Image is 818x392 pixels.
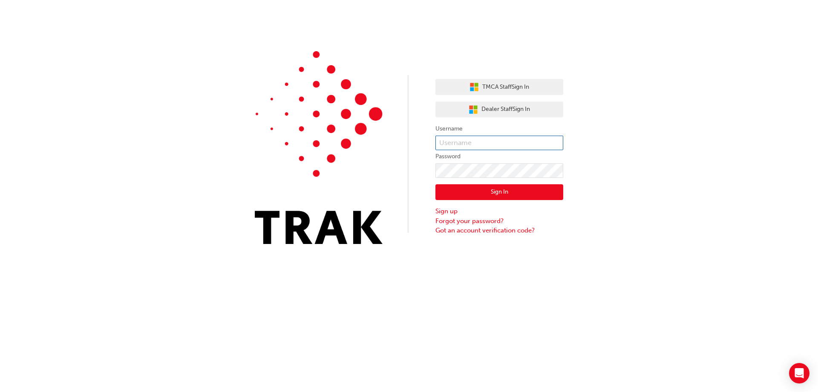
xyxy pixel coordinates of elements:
a: Got an account verification code? [435,226,563,235]
label: Username [435,124,563,134]
input: Username [435,136,563,150]
div: Open Intercom Messenger [789,363,809,383]
span: Dealer Staff Sign In [481,105,530,114]
button: Sign In [435,184,563,200]
button: TMCA StaffSign In [435,79,563,95]
span: TMCA Staff Sign In [482,82,529,92]
button: Dealer StaffSign In [435,102,563,118]
a: Sign up [435,206,563,216]
a: Forgot your password? [435,216,563,226]
img: Trak [255,51,383,244]
label: Password [435,151,563,162]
